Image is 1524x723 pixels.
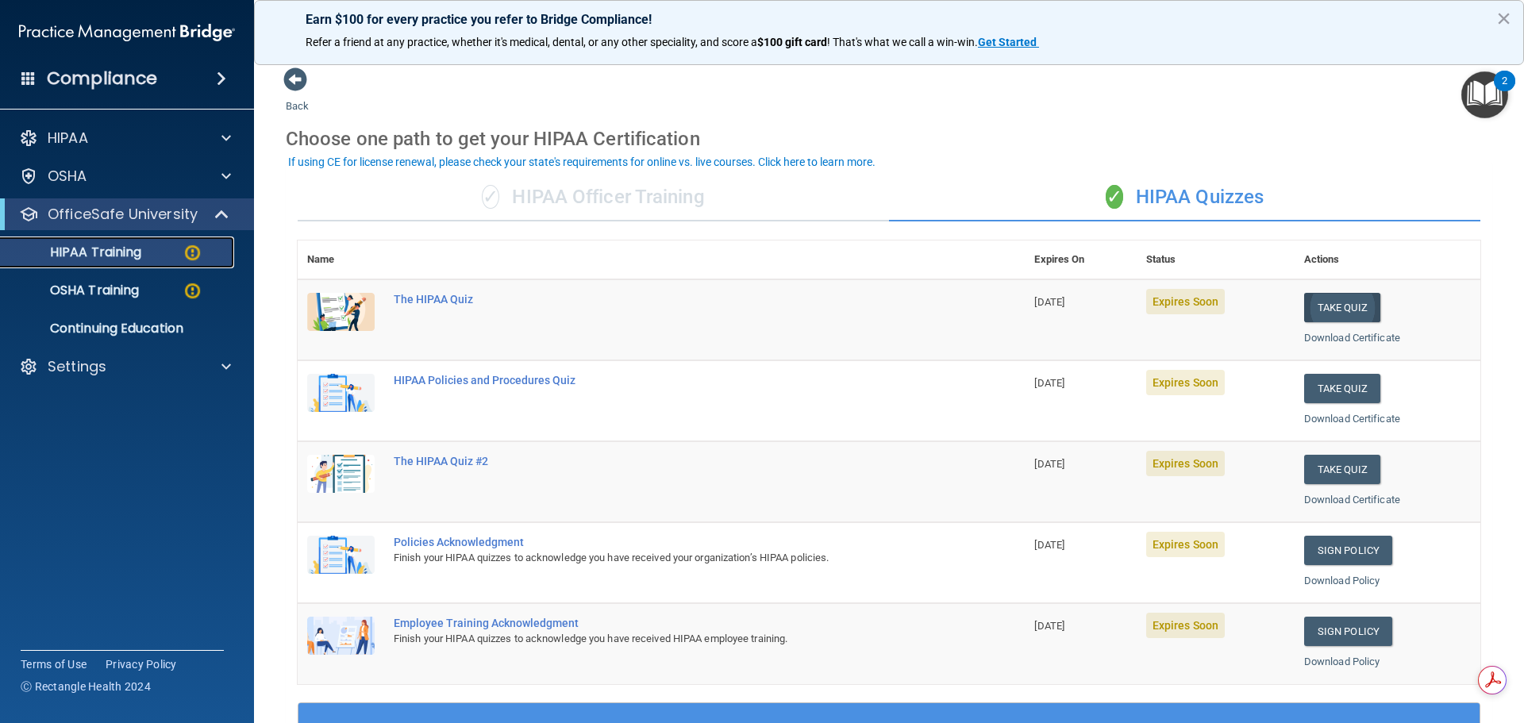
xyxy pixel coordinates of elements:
[48,167,87,186] p: OSHA
[1304,332,1400,344] a: Download Certificate
[1025,240,1136,279] th: Expires On
[288,156,876,167] div: If using CE for license renewal, please check your state's requirements for online vs. live cours...
[48,357,106,376] p: Settings
[1304,413,1400,425] a: Download Certificate
[10,321,227,337] p: Continuing Education
[286,81,309,112] a: Back
[394,536,945,548] div: Policies Acknowledgment
[306,36,757,48] span: Refer a friend at any practice, whether it's medical, dental, or any other speciality, and score a
[1461,71,1508,118] button: Open Resource Center, 2 new notifications
[394,374,945,386] div: HIPAA Policies and Procedures Quiz
[1106,185,1123,209] span: ✓
[1146,451,1225,476] span: Expires Soon
[482,185,499,209] span: ✓
[1304,617,1392,646] a: Sign Policy
[286,154,878,170] button: If using CE for license renewal, please check your state's requirements for online vs. live cours...
[10,244,141,260] p: HIPAA Training
[19,357,231,376] a: Settings
[21,656,87,672] a: Terms of Use
[1034,620,1064,632] span: [DATE]
[1496,6,1511,31] button: Close
[48,205,198,224] p: OfficeSafe University
[1034,539,1064,551] span: [DATE]
[978,36,1039,48] a: Get Started
[394,617,945,629] div: Employee Training Acknowledgment
[394,293,945,306] div: The HIPAA Quiz
[1146,370,1225,395] span: Expires Soon
[19,167,231,186] a: OSHA
[394,629,945,648] div: Finish your HIPAA quizzes to acknowledge you have received HIPAA employee training.
[1304,494,1400,506] a: Download Certificate
[21,679,151,694] span: Ⓒ Rectangle Health 2024
[10,283,139,298] p: OSHA Training
[1304,455,1380,484] button: Take Quiz
[19,17,235,48] img: PMB logo
[1295,240,1480,279] th: Actions
[19,205,230,224] a: OfficeSafe University
[48,129,88,148] p: HIPAA
[1034,377,1064,389] span: [DATE]
[1034,296,1064,308] span: [DATE]
[1137,240,1295,279] th: Status
[1304,575,1380,586] a: Download Policy
[1304,656,1380,667] a: Download Policy
[1146,289,1225,314] span: Expires Soon
[1034,458,1064,470] span: [DATE]
[394,455,945,467] div: The HIPAA Quiz #2
[1304,374,1380,403] button: Take Quiz
[1502,81,1507,102] div: 2
[1304,293,1380,322] button: Take Quiz
[1304,536,1392,565] a: Sign Policy
[183,281,202,301] img: warning-circle.0cc9ac19.png
[757,36,827,48] strong: $100 gift card
[298,174,889,221] div: HIPAA Officer Training
[47,67,157,90] h4: Compliance
[19,129,231,148] a: HIPAA
[298,240,384,279] th: Name
[183,243,202,263] img: warning-circle.0cc9ac19.png
[1146,613,1225,638] span: Expires Soon
[306,12,1472,27] p: Earn $100 for every practice you refer to Bridge Compliance!
[978,36,1037,48] strong: Get Started
[394,548,945,567] div: Finish your HIPAA quizzes to acknowledge you have received your organization’s HIPAA policies.
[106,656,177,672] a: Privacy Policy
[827,36,978,48] span: ! That's what we call a win-win.
[889,174,1480,221] div: HIPAA Quizzes
[1146,532,1225,557] span: Expires Soon
[286,116,1492,162] div: Choose one path to get your HIPAA Certification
